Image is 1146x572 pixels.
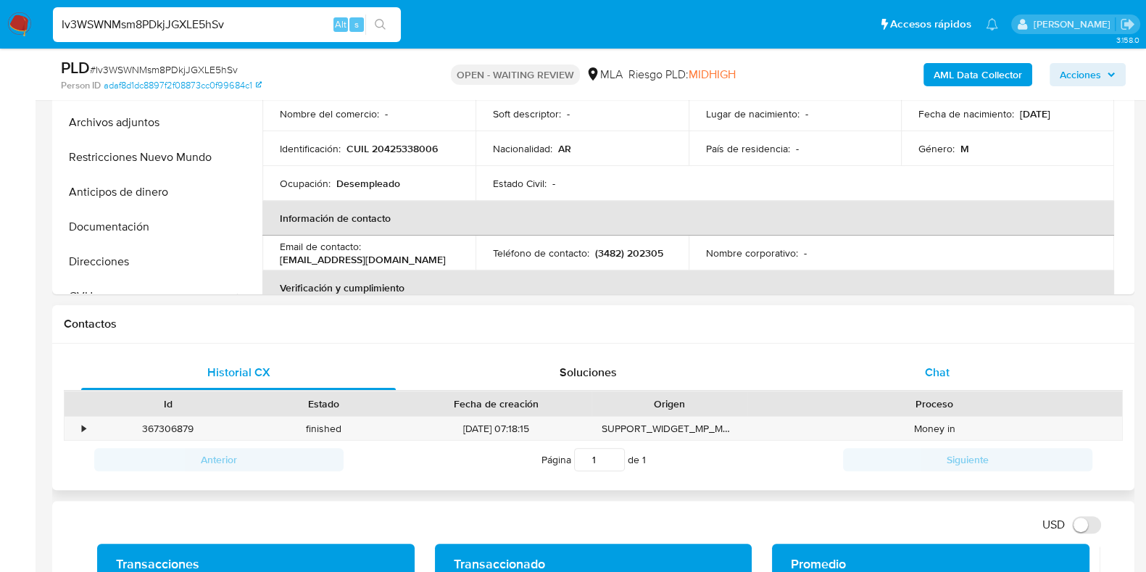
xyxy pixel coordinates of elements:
[986,18,998,30] a: Notificaciones
[61,56,90,79] b: PLD
[56,210,237,244] button: Documentación
[541,448,646,471] span: Página de
[412,397,581,411] div: Fecha de creación
[805,107,808,120] p: -
[451,65,580,85] p: OPEN - WAITING REVIEW
[558,142,571,155] p: AR
[493,142,552,155] p: Nacionalidad :
[925,364,950,381] span: Chat
[595,246,663,260] p: (3482) 202305
[90,417,246,441] div: 367306879
[53,15,401,34] input: Buscar usuario o caso...
[280,107,379,120] p: Nombre del comercio :
[100,397,236,411] div: Id
[796,142,799,155] p: -
[61,79,101,92] b: Person ID
[628,67,736,83] span: Riesgo PLD:
[493,246,589,260] p: Teléfono de contacto :
[843,448,1092,471] button: Siguiente
[757,397,1112,411] div: Proceso
[354,17,359,31] span: s
[1120,17,1135,32] a: Salir
[365,14,395,35] button: search-icon
[336,177,400,190] p: Desempleado
[960,142,969,155] p: M
[890,17,971,32] span: Accesos rápidos
[706,107,800,120] p: Lugar de nacimiento :
[207,364,270,381] span: Historial CX
[552,177,555,190] p: -
[94,448,344,471] button: Anterior
[256,397,391,411] div: Estado
[280,253,446,266] p: [EMAIL_ADDRESS][DOMAIN_NAME]
[104,79,262,92] a: adaf8d1dc8897f2f08873cc0f99684c1
[918,142,955,155] p: Género :
[56,279,237,314] button: CVU
[602,397,737,411] div: Origen
[586,67,623,83] div: MLA
[493,107,561,120] p: Soft descriptor :
[804,246,807,260] p: -
[923,63,1032,86] button: AML Data Collector
[56,244,237,279] button: Direcciones
[56,140,237,175] button: Restricciones Nuevo Mundo
[56,175,237,210] button: Anticipos de dinero
[1020,107,1050,120] p: [DATE]
[385,107,388,120] p: -
[246,417,402,441] div: finished
[567,107,570,120] p: -
[56,105,237,140] button: Archivos adjuntos
[591,417,747,441] div: SUPPORT_WIDGET_MP_MOBILE
[493,177,547,190] p: Estado Civil :
[262,201,1114,236] th: Información de contacto
[280,177,331,190] p: Ocupación :
[402,417,591,441] div: [DATE] 07:18:15
[706,142,790,155] p: País de residencia :
[689,66,736,83] span: MIDHIGH
[1060,63,1101,86] span: Acciones
[280,240,361,253] p: Email de contacto :
[64,317,1123,331] h1: Contactos
[1033,17,1115,31] p: florencia.lera@mercadolibre.com
[1116,34,1139,46] span: 3.158.0
[747,417,1122,441] div: Money in
[346,142,438,155] p: CUIL 20425338006
[90,62,238,77] span: # Iv3WSWNMsm8PDkjJGXLE5hSv
[934,63,1022,86] b: AML Data Collector
[560,364,617,381] span: Soluciones
[918,107,1014,120] p: Fecha de nacimiento :
[280,142,341,155] p: Identificación :
[335,17,346,31] span: Alt
[1050,63,1126,86] button: Acciones
[82,422,86,436] div: •
[642,452,646,467] span: 1
[262,270,1114,305] th: Verificación y cumplimiento
[706,246,798,260] p: Nombre corporativo :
